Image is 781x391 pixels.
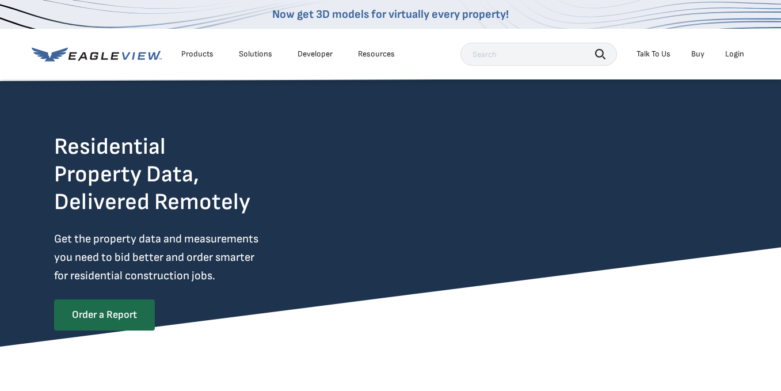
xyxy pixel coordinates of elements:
a: Buy [691,49,704,59]
div: Resources [358,49,395,59]
input: Search [460,43,617,66]
a: Now get 3D models for virtually every property! [272,7,509,21]
p: Get the property data and measurements you need to bid better and order smarter for residential c... [54,230,306,285]
div: Talk To Us [637,49,670,59]
div: Login [725,49,744,59]
a: Order a Report [54,299,155,331]
h2: Residential Property Data, Delivered Remotely [54,133,250,216]
a: Developer [298,49,333,59]
div: Products [181,49,214,59]
div: Solutions [239,49,272,59]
